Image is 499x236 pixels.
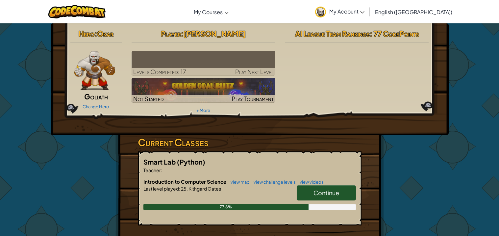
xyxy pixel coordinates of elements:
span: Last level played [143,186,179,192]
span: Goliath [84,92,108,101]
span: Not Started [133,95,164,102]
img: CodeCombat logo [48,5,106,18]
span: AI League Team Rankings [295,29,370,38]
a: My Courses [190,3,232,21]
span: Play Tournament [232,95,274,102]
img: goliath-pose.png [74,51,115,90]
a: view videos [296,179,324,185]
span: [PERSON_NAME] [184,29,246,38]
span: (Python) [177,158,205,166]
span: Hero [79,29,94,38]
a: Play Next Level [132,51,275,76]
span: Smart Lab [143,158,177,166]
span: Introduction to Computer Science [143,178,227,185]
span: : [181,29,184,38]
span: Kithgard Gates [188,186,221,192]
a: Not StartedPlay Tournament [132,78,275,103]
span: Teacher [143,167,161,173]
span: My Account [329,8,364,15]
a: + More [196,108,210,113]
span: : [94,29,97,38]
span: : [161,167,162,173]
a: view map [227,179,250,185]
span: : 77 CodePoints [370,29,419,38]
a: English ([GEOGRAPHIC_DATA]) [372,3,456,21]
span: My Courses [194,9,223,15]
span: Player [161,29,181,38]
img: Golden Goal [132,78,275,103]
img: avatar [315,7,326,17]
span: : [179,186,180,192]
div: 77.8% [143,204,309,210]
span: Okar [97,29,113,38]
a: My Account [312,1,368,22]
a: view challenge levels [250,179,296,185]
span: 25. [180,186,188,192]
span: Levels Completed: 17 [133,68,186,75]
span: Play Next Level [235,68,274,75]
span: Continue [313,189,339,197]
span: English ([GEOGRAPHIC_DATA]) [375,9,452,15]
h3: Current Classes [138,135,362,150]
a: Change Hero [83,104,109,109]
